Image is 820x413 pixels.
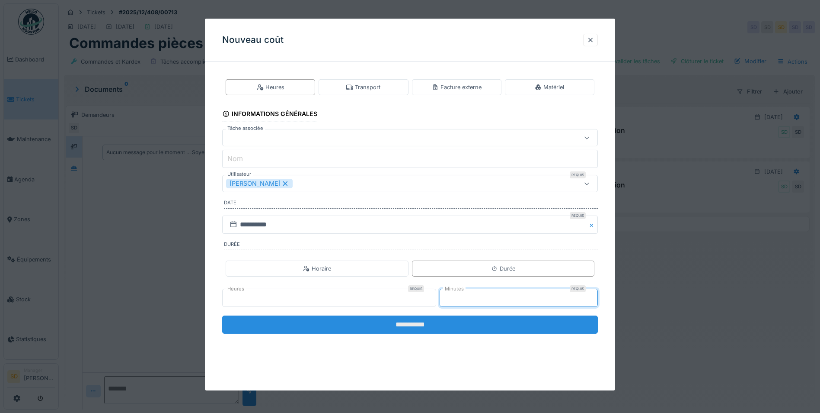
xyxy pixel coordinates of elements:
[570,285,586,292] div: Requis
[257,83,284,91] div: Heures
[226,285,246,293] label: Heures
[303,265,331,273] div: Horaire
[224,241,598,250] label: Durée
[346,83,380,91] div: Transport
[432,83,482,91] div: Facture externe
[570,212,586,219] div: Requis
[491,265,515,273] div: Durée
[535,83,564,91] div: Matériel
[222,107,317,122] div: Informations générales
[226,179,293,188] div: [PERSON_NAME]
[224,199,598,209] label: Date
[588,216,598,234] button: Close
[226,125,265,132] label: Tâche associée
[570,171,586,178] div: Requis
[443,285,466,293] label: Minutes
[222,35,284,45] h3: Nouveau coût
[226,153,245,164] label: Nom
[226,171,253,178] label: Utilisateur
[408,285,424,292] div: Requis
